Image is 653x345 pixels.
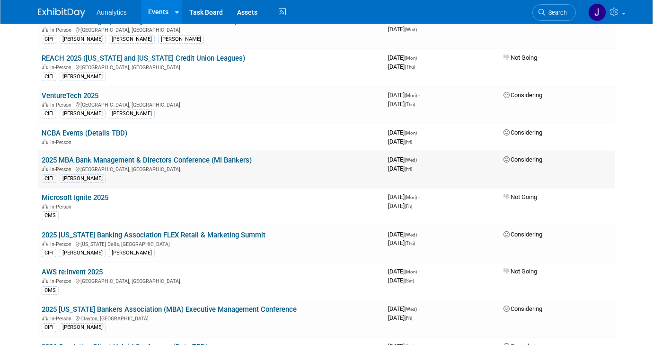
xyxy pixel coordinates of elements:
[388,277,414,284] span: [DATE]
[42,54,245,63] a: REACH 2025 ([US_STATE] and [US_STATE] Credit Union Leagues)
[588,3,606,21] img: Julie Grisanti-Cieslak
[42,165,380,172] div: [GEOGRAPHIC_DATA], [GEOGRAPHIC_DATA]
[532,4,576,21] a: Search
[42,305,297,314] a: 2025 [US_STATE] Bankers Association (MBA) Executive Management Conference
[60,249,106,257] div: [PERSON_NAME]
[42,174,56,183] div: CIFI
[503,91,542,99] span: Considering
[503,156,542,163] span: Considering
[405,27,417,32] span: (Wed)
[405,316,412,321] span: (Fri)
[42,323,56,332] div: CIFI
[109,35,155,44] div: [PERSON_NAME]
[405,307,417,312] span: (Wed)
[405,64,415,70] span: (Thu)
[42,102,48,107] img: In-Person Event
[388,305,420,312] span: [DATE]
[503,305,542,312] span: Considering
[42,249,56,257] div: CIFI
[42,139,48,144] img: In-Person Event
[388,26,417,33] span: [DATE]
[405,232,417,237] span: (Wed)
[405,55,417,61] span: (Mon)
[42,73,56,81] div: CIFI
[418,91,420,99] span: -
[42,286,59,295] div: CMS
[503,268,537,275] span: Not Going
[42,109,56,118] div: CIFI
[503,193,537,200] span: Not Going
[388,239,415,246] span: [DATE]
[418,231,420,238] span: -
[38,8,85,18] img: ExhibitDay
[405,195,417,200] span: (Mon)
[405,130,417,136] span: (Mon)
[388,165,412,172] span: [DATE]
[158,35,204,44] div: [PERSON_NAME]
[418,193,420,200] span: -
[42,240,380,247] div: [US_STATE] Dells, [GEOGRAPHIC_DATA]
[50,278,74,284] span: In-Person
[42,193,108,202] a: Microsoft Ignite 2025
[42,27,48,32] img: In-Person Event
[60,323,106,332] div: [PERSON_NAME]
[42,277,380,284] div: [GEOGRAPHIC_DATA], [GEOGRAPHIC_DATA]
[42,91,98,100] a: VentureTech 2025
[405,93,417,98] span: (Mon)
[418,305,420,312] span: -
[388,193,420,200] span: [DATE]
[405,269,417,274] span: (Mon)
[60,35,106,44] div: [PERSON_NAME]
[50,64,74,71] span: In-Person
[109,249,155,257] div: [PERSON_NAME]
[50,139,74,145] span: In-Person
[388,91,420,99] span: [DATE]
[545,9,567,16] span: Search
[109,109,155,118] div: [PERSON_NAME]
[418,268,420,275] span: -
[405,102,415,107] span: (Thu)
[503,54,537,61] span: Not Going
[388,314,412,321] span: [DATE]
[50,241,74,247] span: In-Person
[405,157,417,163] span: (Wed)
[42,26,380,33] div: [GEOGRAPHIC_DATA], [GEOGRAPHIC_DATA]
[42,166,48,171] img: In-Person Event
[405,204,412,209] span: (Fri)
[388,231,420,238] span: [DATE]
[42,129,127,137] a: NCBA Events (Details TBD)
[405,166,412,172] span: (Fri)
[50,166,74,172] span: In-Person
[42,35,56,44] div: CIFI
[418,54,420,61] span: -
[388,100,415,108] span: [DATE]
[388,63,415,70] span: [DATE]
[42,211,59,220] div: CMS
[42,316,48,320] img: In-Person Event
[42,17,267,26] a: MAC 2025 Flamingle (Marketing Association of Credit Unions) - Waitlist
[42,100,380,108] div: [GEOGRAPHIC_DATA], [GEOGRAPHIC_DATA]
[50,316,74,322] span: In-Person
[42,231,265,239] a: 2025 [US_STATE] Banking Association FLEX Retail & Marketing Summit
[42,314,380,322] div: Clayton, [GEOGRAPHIC_DATA]
[42,241,48,246] img: In-Person Event
[405,278,414,283] span: (Sat)
[418,129,420,136] span: -
[388,129,420,136] span: [DATE]
[42,204,48,209] img: In-Person Event
[388,156,420,163] span: [DATE]
[388,138,412,145] span: [DATE]
[50,204,74,210] span: In-Person
[42,63,380,71] div: [GEOGRAPHIC_DATA], [GEOGRAPHIC_DATA]
[405,139,412,145] span: (Fri)
[50,27,74,33] span: In-Person
[418,156,420,163] span: -
[42,268,103,276] a: AWS re:Invent 2025
[50,102,74,108] span: In-Person
[405,241,415,246] span: (Thu)
[388,202,412,209] span: [DATE]
[42,64,48,69] img: In-Person Event
[60,174,106,183] div: [PERSON_NAME]
[97,9,127,16] span: Aunalytics
[42,278,48,283] img: In-Person Event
